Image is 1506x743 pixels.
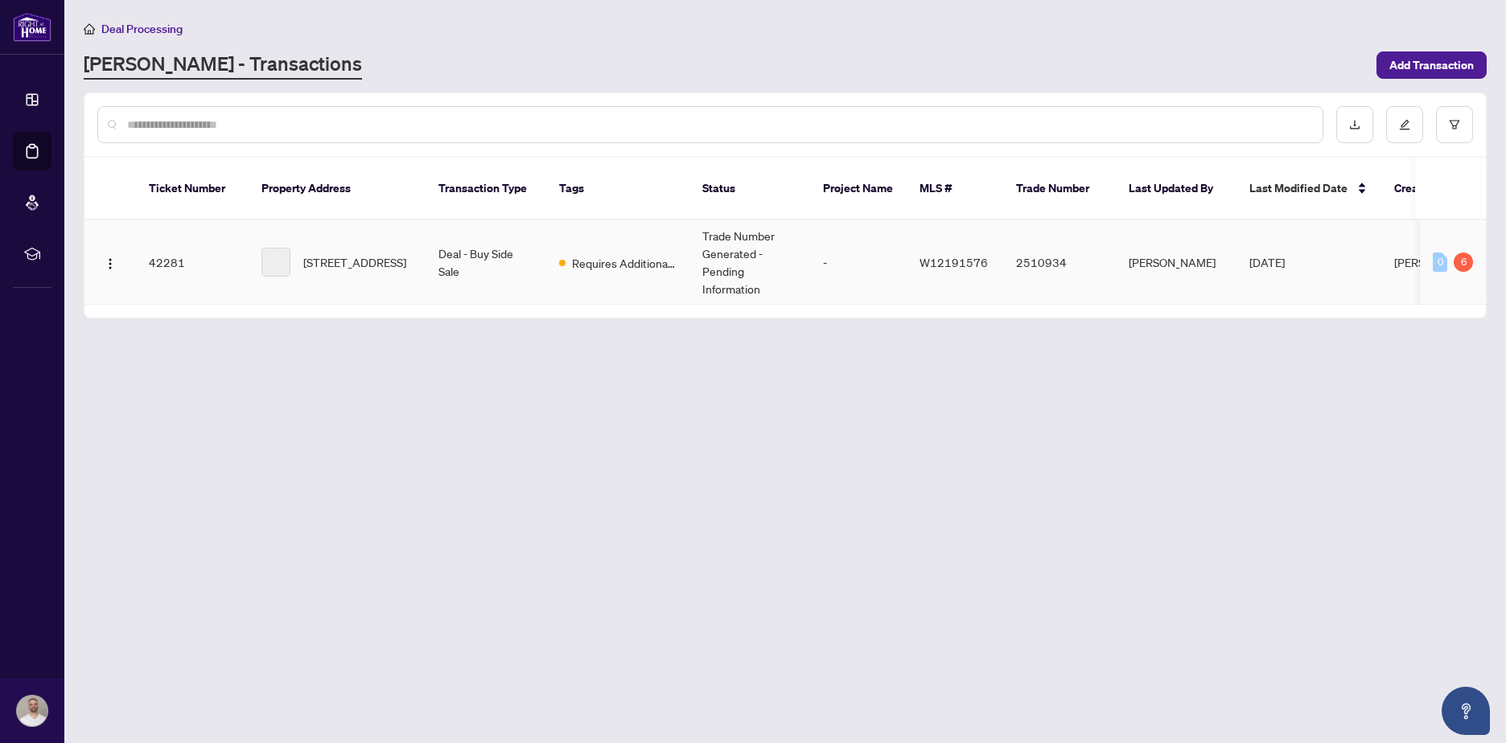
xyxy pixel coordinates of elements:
[1116,220,1236,305] td: [PERSON_NAME]
[907,158,1003,220] th: MLS #
[1394,255,1481,269] span: [PERSON_NAME]
[1249,255,1285,269] span: [DATE]
[1236,158,1381,220] th: Last Modified Date
[97,249,123,275] button: Logo
[84,23,95,35] span: home
[104,257,117,270] img: Logo
[1249,179,1348,197] span: Last Modified Date
[426,158,546,220] th: Transaction Type
[1454,252,1473,272] div: 6
[546,158,689,220] th: Tags
[689,158,810,220] th: Status
[1381,158,1478,220] th: Created By
[426,220,546,305] td: Deal - Buy Side Sale
[1376,51,1487,79] button: Add Transaction
[1433,252,1447,272] div: 0
[303,253,406,271] span: [STREET_ADDRESS]
[249,158,426,220] th: Property Address
[810,158,907,220] th: Project Name
[1436,106,1473,143] button: filter
[84,51,362,80] a: [PERSON_NAME] - Transactions
[1389,52,1474,78] span: Add Transaction
[1003,220,1116,305] td: 2510934
[1116,158,1236,220] th: Last Updated By
[13,12,51,42] img: logo
[136,220,249,305] td: 42281
[572,254,677,272] span: Requires Additional Docs
[1003,158,1116,220] th: Trade Number
[920,255,988,269] span: W12191576
[689,220,810,305] td: Trade Number Generated - Pending Information
[1336,106,1373,143] button: download
[101,22,183,36] span: Deal Processing
[1386,106,1423,143] button: edit
[1349,119,1360,130] span: download
[1399,119,1410,130] span: edit
[810,220,907,305] td: -
[1442,687,1490,735] button: Open asap
[17,696,47,726] img: Profile Icon
[1449,119,1460,130] span: filter
[136,158,249,220] th: Ticket Number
